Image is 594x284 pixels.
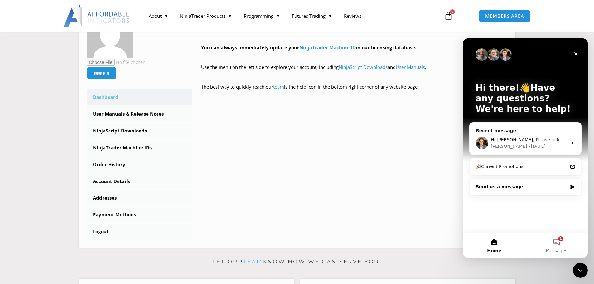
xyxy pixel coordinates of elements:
[142,9,174,23] a: About
[87,156,192,173] a: Order History
[87,11,133,58] img: 72688924dc0f514fe202a7e9ce58d3f9fbd4bbcc6a0b412c0a1ade66372d588c
[79,257,515,267] p: Let our know how we can serve you!
[243,258,263,265] a: team
[87,173,192,190] a: Account Details
[338,9,368,23] a: Reviews
[485,14,524,18] span: MEMBERS AREA
[573,263,588,278] iframe: Intercom live chat
[174,9,238,23] a: NinjaTrader Products
[201,14,508,100] div: Hey ! Welcome to the Members Area. Thank you for being a valuable customer!
[396,64,425,70] a: User Manuals
[286,9,338,23] a: Futures Trading
[463,38,588,258] iframe: Intercom live chat
[450,9,455,14] span: 0
[201,44,416,51] strong: You can always immediately update your in our licensing database.
[87,224,192,240] a: Logout
[299,44,356,51] a: NinjaTrader Machine ID
[87,190,192,206] a: Addresses
[87,89,192,240] nav: Account pages
[201,63,508,80] p: Use the menu on the left side to explore your account, including and .
[87,207,192,223] a: Payment Methods
[87,106,192,122] a: User Manuals & Release Notes
[479,10,531,22] a: MEMBERS AREA
[273,84,284,90] a: team
[435,7,462,25] a: 0
[142,9,437,23] nav: Menu
[63,5,130,27] img: LogoAI | Affordable Indicators – NinjaTrader
[238,9,286,23] a: Programming
[201,83,508,100] p: The best way to quickly reach our is the help icon in the bottom right corner of any website page!
[339,64,388,70] a: NinjaScript Downloads
[87,123,192,139] a: NinjaScript Downloads
[87,140,192,156] a: NinjaTrader Machine IDs
[87,89,192,105] a: Dashboard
